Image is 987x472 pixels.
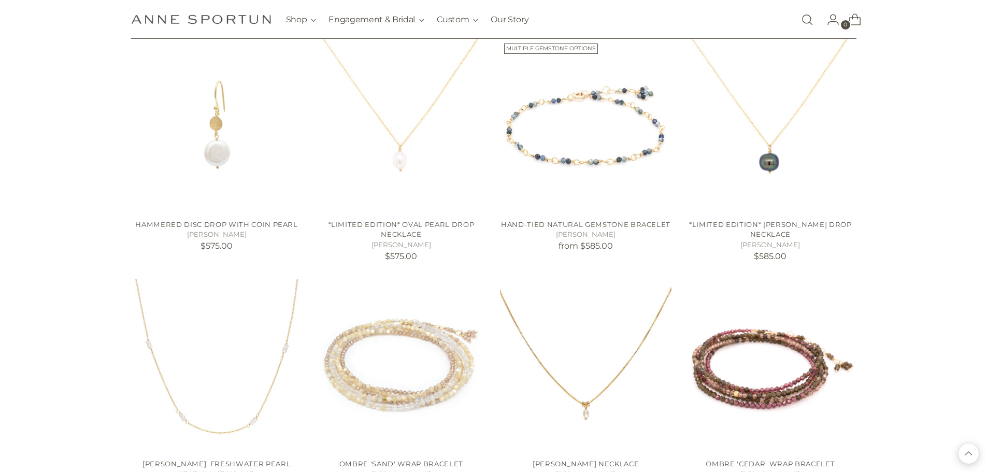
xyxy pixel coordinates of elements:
h5: [PERSON_NAME] [684,240,856,250]
a: Ombre 'Sand' Wrap Bracelet [316,279,487,451]
a: Luna' Freshwater Pearl Station Necklace [131,279,303,451]
a: *Limited Edition* Oval Pearl Drop Necklace [316,39,487,211]
a: Ombre 'Cedar' Wrap Bracelet [684,279,856,451]
img: Ombre Wrap Bracelet - Anne Sportun Fine Jewellery [316,279,487,451]
a: Open search modal [797,9,818,30]
a: Open cart modal [840,9,861,30]
a: Hand-Tied Natural Gemstone Bracelet [500,39,671,211]
span: $575.00 [201,241,233,251]
button: Custom [437,8,478,31]
span: $575.00 [385,251,417,261]
a: Anne Sportun Fine Jewellery [131,15,271,24]
a: [PERSON_NAME] Necklace [533,460,639,468]
a: *Limited Edition* Oval Pearl Drop Necklace [328,220,475,239]
a: Ombre 'Sand' Wrap Bracelet [339,460,463,468]
a: Hand-Tied Natural Gemstone Bracelet [501,220,670,228]
span: 0 [841,20,850,30]
h5: [PERSON_NAME] [500,230,671,240]
h5: [PERSON_NAME] [131,230,303,240]
a: Hammered Disc Drop with Coin Pearl [131,39,303,211]
a: *Limited Edition* [PERSON_NAME] Drop Necklace [689,220,852,239]
a: Go to the account page [819,9,839,30]
a: Ombre 'Cedar' Wrap Bracelet [706,460,835,468]
h5: [PERSON_NAME] [316,240,487,250]
span: $585.00 [754,251,786,261]
p: from $585.00 [500,240,671,252]
button: Engagement & Bridal [328,8,424,31]
a: Our Story [491,8,528,31]
a: Hammered Disc Drop with Coin Pearl [135,220,297,228]
button: Back to top [959,444,979,464]
a: Rice Pearl Necklace [500,279,671,451]
button: Shop [286,8,317,31]
a: *Limited Edition* Peacock Pearl Drop Necklace [684,39,856,211]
